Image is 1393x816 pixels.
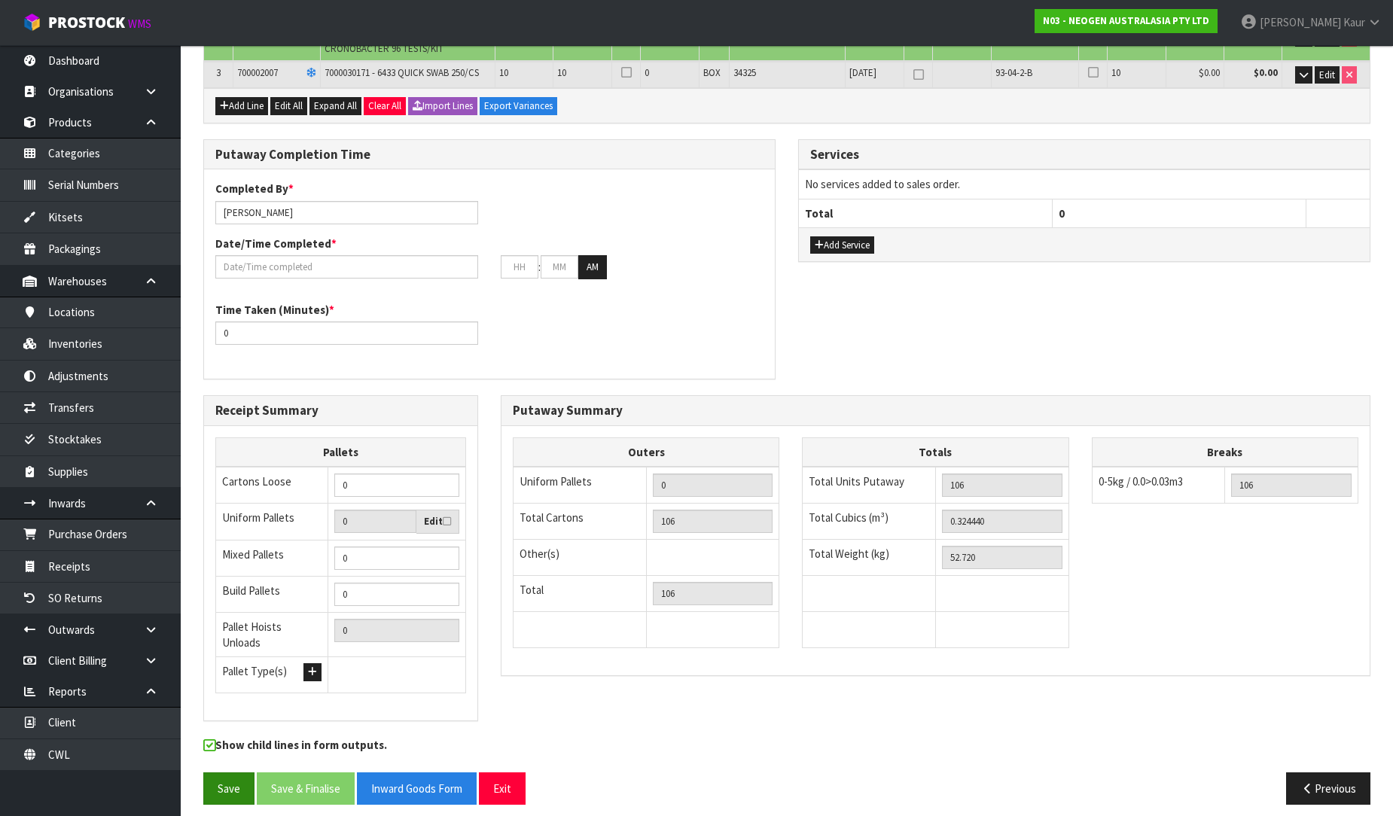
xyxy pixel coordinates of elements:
input: Manual [334,583,459,606]
td: Total [514,576,647,612]
span: 700002007 [237,66,278,79]
button: Add Service [810,236,874,254]
button: Export Variances [480,97,557,115]
button: Edit All [270,97,307,115]
input: UNIFORM P LINES [653,473,773,497]
td: Build Pallets [216,576,328,612]
th: Totals [803,437,1068,467]
input: Uniform Pallets [334,510,416,533]
strong: $0.00 [1254,66,1278,79]
td: Total Units Putaway [803,467,936,504]
td: Total Cartons [514,504,647,540]
input: Date/Time completed [215,255,478,279]
input: Time Taken [215,321,478,345]
h3: Putaway Summary [513,403,1358,418]
h3: Services [810,148,1358,162]
input: Manual [334,547,459,570]
small: WMS [128,17,151,31]
button: Save [203,772,255,805]
td: Pallet Hoists Unloads [216,612,328,657]
span: 3 [216,66,221,79]
td: Uniform Pallets [216,504,328,540]
span: 0 [645,66,649,79]
button: Exit [479,772,526,805]
button: Expand All [309,97,361,115]
h3: Receipt Summary [215,403,466,418]
th: Total [799,199,1053,227]
span: 10 [557,66,566,79]
label: Time Taken (Minutes) [215,302,334,318]
td: Mixed Pallets [216,540,328,576]
label: Show child lines in form outputs. [203,737,387,757]
button: Previous [1286,772,1370,805]
td: Pallet Type(s) [216,657,328,693]
input: TOTAL PACKS [653,582,773,605]
i: Frozen Goods [306,69,316,78]
input: HH [501,255,538,279]
span: [DATE] [849,66,876,79]
label: Edit [424,514,451,529]
span: 93-04-2-B [995,66,1032,79]
input: MM [541,255,578,279]
button: Edit [1315,66,1340,84]
button: Import Lines [408,97,477,115]
input: UNIFORM P + MIXED P + BUILD P [334,619,459,642]
button: Clear All [364,97,406,115]
button: Add Line [215,97,268,115]
a: N03 - NEOGEN AUSTRALASIA PTY LTD [1035,9,1218,33]
span: $0.00 [1199,66,1220,79]
th: Breaks [1092,437,1358,467]
td: : [538,255,541,279]
span: Edit [1319,69,1335,81]
td: No services added to sales order. [799,170,1370,199]
strong: N03 - NEOGEN AUSTRALASIA PTY LTD [1043,14,1209,27]
span: 10 [1111,66,1120,79]
span: 0 [1059,206,1065,221]
th: Pallets [216,437,466,467]
th: Outers [514,437,779,467]
span: 10 [499,66,508,79]
span: ProStock [48,13,125,32]
input: OUTERS TOTAL = CTN [653,510,773,533]
button: Inward Goods Form [357,772,477,805]
td: Cartons Loose [216,467,328,504]
td: Total Weight (kg) [803,540,936,576]
td: Other(s) [514,540,647,576]
span: 34325 [733,66,756,79]
button: AM [578,255,607,279]
span: 0-5kg / 0.0>0.03m3 [1099,474,1183,489]
button: Save & Finalise [257,772,355,805]
label: Date/Time Completed [215,236,337,251]
img: cube-alt.png [23,13,41,32]
td: Total Cubics (m³) [803,504,936,540]
span: Expand All [314,99,357,112]
input: Manual [334,473,459,497]
td: Uniform Pallets [514,467,647,504]
h3: Putaway Completion Time [215,148,764,162]
span: 7000030171 - 6433 QUICK SWAB 250/CS [325,66,479,79]
span: BOX [703,66,721,79]
span: Kaur [1343,15,1365,29]
label: Completed By [215,181,294,196]
span: [PERSON_NAME] [1260,15,1341,29]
